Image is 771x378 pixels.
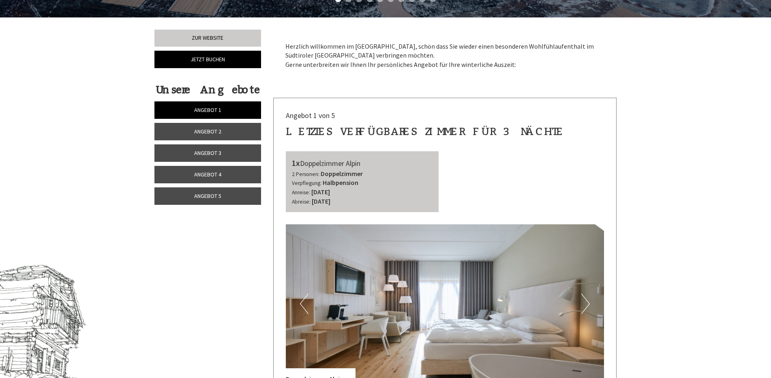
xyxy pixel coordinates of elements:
div: Letztes verfügbares Zimmer für 3 Nächte [286,124,564,139]
p: Herzlich willkommen im [GEOGRAPHIC_DATA], schön dass Sie wieder einen besonderen Wohlfühlaufentha... [285,42,605,70]
div: Doppelzimmer Alpin [292,157,433,169]
b: Doppelzimmer [321,170,363,178]
small: Verpflegung: [292,180,321,187]
a: Jetzt buchen [154,51,261,68]
small: Abreise: [292,198,311,205]
button: Next [581,294,590,314]
span: Angebot 4 [194,171,221,178]
span: Angebot 5 [194,192,221,200]
span: Angebot 2 [194,128,221,135]
b: Halbpension [323,178,358,187]
span: Angebot 1 [194,106,221,114]
b: 1x [292,158,300,168]
span: Angebot 3 [194,149,221,157]
small: Anreise: [292,189,310,196]
a: Zur Website [154,30,261,47]
span: Angebot 1 von 5 [286,111,335,120]
b: [DATE] [312,197,330,205]
b: [DATE] [311,188,330,196]
div: Unsere Angebote [154,82,261,97]
button: Previous [300,294,308,314]
small: 2 Personen: [292,171,319,178]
